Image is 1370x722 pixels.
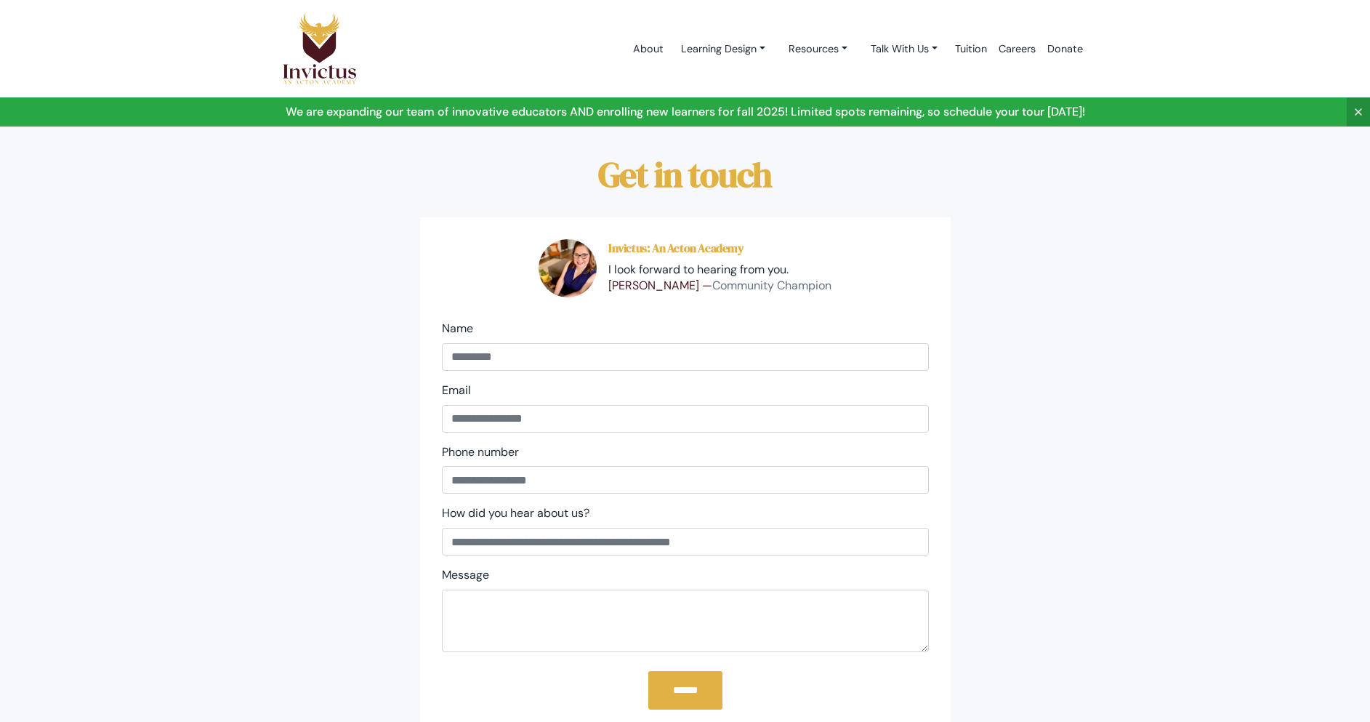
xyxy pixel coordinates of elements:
[669,36,777,63] a: Learning Design
[442,382,471,399] label: Email
[777,36,859,63] a: Resources
[1041,18,1089,80] a: Donate
[442,505,589,522] label: How did you hear about us?
[627,18,669,80] a: About
[859,36,949,63] a: Talk With Us
[608,241,831,255] h5: Invictus: An Acton Academy
[993,18,1041,80] a: Careers
[608,278,831,294] p: [PERSON_NAME] —
[949,18,993,80] a: Tuition
[282,156,1089,194] h1: Get in touch
[712,278,831,293] span: Community Champion
[442,444,519,461] label: Phone number
[282,12,358,85] img: Logo
[442,321,473,337] label: Name
[539,239,597,297] img: sarah.jpg
[442,567,489,584] label: Message
[608,262,831,278] p: I look forward to hearing from you.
